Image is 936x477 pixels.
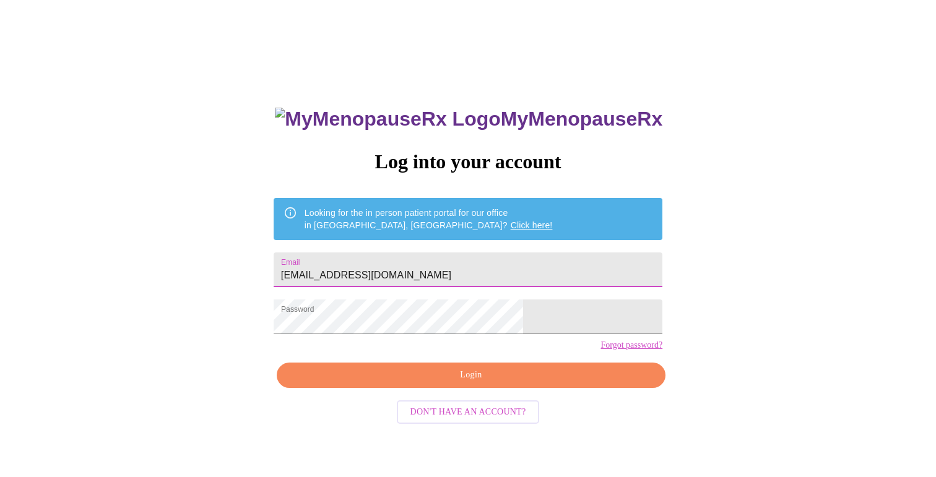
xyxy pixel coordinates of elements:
[600,340,662,350] a: Forgot password?
[410,405,526,420] span: Don't have an account?
[394,406,543,416] a: Don't have an account?
[305,202,553,236] div: Looking for the in person patient portal for our office in [GEOGRAPHIC_DATA], [GEOGRAPHIC_DATA]?
[397,400,540,424] button: Don't have an account?
[511,220,553,230] a: Click here!
[275,108,662,131] h3: MyMenopauseRx
[274,150,662,173] h3: Log into your account
[291,367,651,383] span: Login
[275,108,500,131] img: MyMenopauseRx Logo
[277,363,665,388] button: Login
